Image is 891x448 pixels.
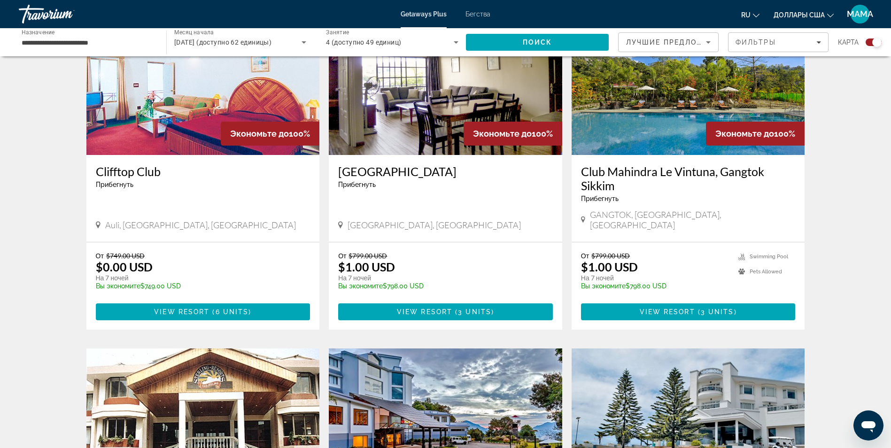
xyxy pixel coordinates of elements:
span: карта [838,36,859,49]
button: View Resort(6 units) [96,303,310,320]
span: Фильтры [736,39,776,46]
span: Экономьте до [715,129,774,139]
span: Вы экономите [338,282,383,290]
font: $0.00 USD [96,260,153,274]
span: Swimming Pool [750,254,788,260]
a: Club Mahindra Le Vintuna, Gangtok Sikkim [581,164,796,193]
iframe: Кнопка запуска окна обмена сообщениями [853,410,883,440]
span: Pets Allowed [750,269,782,275]
div: 100% [464,122,562,146]
span: Лучшие предложения [626,39,726,46]
span: Доллары США [774,11,825,19]
input: Выберите направление [22,37,154,48]
span: ru [741,11,751,19]
span: 6 units [216,308,249,316]
span: Прибегнуть [96,181,133,188]
span: Вы экономите [96,282,140,290]
span: View Resort [397,308,452,316]
span: 4 (доступно 49 единиц) [326,39,402,46]
font: $798.00 USD [581,282,666,290]
font: $798.00 USD [338,282,424,290]
a: Травориум [19,2,113,26]
span: ( ) [209,308,251,316]
button: View Resort(3 units) [338,303,553,320]
span: ( ) [452,308,494,316]
span: [GEOGRAPHIC_DATA], [GEOGRAPHIC_DATA] [348,220,521,230]
span: Месяц начала [174,29,214,36]
span: $799.00 USD [591,252,630,260]
span: [DATE] (доступно 62 единицы) [174,39,271,46]
span: Вы экономите [581,282,626,290]
font: $1.00 USD [581,260,638,274]
span: От [581,252,589,260]
span: View Resort [640,308,695,316]
div: 100% [706,122,805,146]
span: 3 units [701,308,734,316]
img: Clifftop Club [86,5,320,155]
span: 3 units [458,308,491,316]
button: Изменить валюту [774,8,834,22]
a: Clifftop Club [96,164,310,178]
font: $749.00 USD [96,282,181,290]
p: На 7 ночей [96,274,301,282]
button: Фильтры [728,32,829,52]
button: Пользовательское меню [848,4,872,24]
div: 100% [221,122,319,146]
span: ( ) [695,308,737,316]
button: Изменение языка [741,8,759,22]
span: Auli, [GEOGRAPHIC_DATA], [GEOGRAPHIC_DATA] [105,220,296,230]
a: Getaways Plus [401,10,447,18]
img: Club Mahindra Le Vintuna, Gangtok Sikkim [572,5,805,155]
span: Прибегнуть [338,181,376,188]
mat-select: Сортировать по [626,37,711,48]
span: Экономьте до [473,129,532,139]
span: От [96,252,104,260]
span: Прибегнуть [581,195,619,202]
button: Искать [466,34,609,51]
span: МАМА [847,9,873,19]
img: Greenhill Resort [329,5,562,155]
span: Поиск [523,39,552,46]
span: View Resort [154,308,209,316]
a: Бегства [465,10,490,18]
span: GANGTOK, [GEOGRAPHIC_DATA], [GEOGRAPHIC_DATA] [590,209,795,230]
span: От [338,252,346,260]
span: Занятие [326,29,349,36]
span: Назначение [22,29,55,35]
p: На 7 ночей [338,274,543,282]
a: [GEOGRAPHIC_DATA] [338,164,553,178]
font: $1.00 USD [338,260,395,274]
p: На 7 ночей [581,274,729,282]
span: $749.00 USD [106,252,145,260]
span: Экономьте до [230,129,289,139]
span: $799.00 USD [349,252,387,260]
button: View Resort(3 units) [581,303,796,320]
